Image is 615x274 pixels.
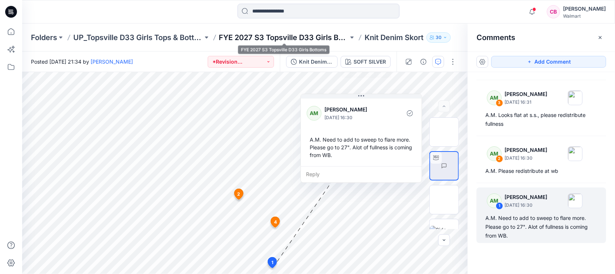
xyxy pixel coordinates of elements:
[436,33,442,42] p: 30
[430,226,458,241] img: Side Ghost
[563,13,606,19] div: Walmart
[505,99,547,106] p: [DATE] 16:31
[274,219,277,225] span: 4
[271,259,273,266] span: 1
[563,4,606,13] div: [PERSON_NAME]
[426,32,451,43] button: 30
[487,193,502,208] div: AM
[547,5,560,18] div: CB
[31,32,57,43] a: Folders
[307,106,321,121] div: AM
[505,90,547,99] p: [PERSON_NAME]
[365,32,424,43] p: Knit Denim Skort
[341,56,391,68] button: SOFT SILVER
[487,146,502,161] div: AM
[219,32,349,43] a: FYE 2027 S3 Topsville D33 Girls Bottoms
[91,58,133,65] a: [PERSON_NAME]
[485,111,597,128] div: A.M. Looks flat at s.s., please redistribute fullness
[505,146,547,154] p: [PERSON_NAME]
[286,56,338,68] button: Knit Denim Skort
[496,99,503,107] div: 3
[505,193,547,202] p: [PERSON_NAME]
[485,167,597,175] div: A.M. Please redistribute at wb
[237,191,240,198] span: 2
[477,33,515,42] h2: Comments
[491,56,606,68] button: Add Comment
[324,105,384,114] p: [PERSON_NAME]
[301,166,422,182] div: Reply
[418,56,429,68] button: Details
[299,58,333,66] div: Knit Denim Skort
[354,58,386,66] div: SOFT SILVER
[487,90,502,105] div: AM
[73,32,203,43] a: UP_Topsville D33 Girls Tops & Bottoms
[31,58,133,65] span: Posted [DATE] 21:34 by
[307,133,416,162] div: A.M. Need to add to sweep to flare more. Please go to 27". Alot of fullness is coming from WB.
[505,202,547,209] p: [DATE] 16:30
[485,214,597,240] div: A.M. Need to add to sweep to flare more. Please go to 27". Alot of fullness is coming from WB.
[324,114,384,121] p: [DATE] 16:30
[496,202,503,210] div: 1
[505,154,547,162] p: [DATE] 16:30
[496,155,503,163] div: 2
